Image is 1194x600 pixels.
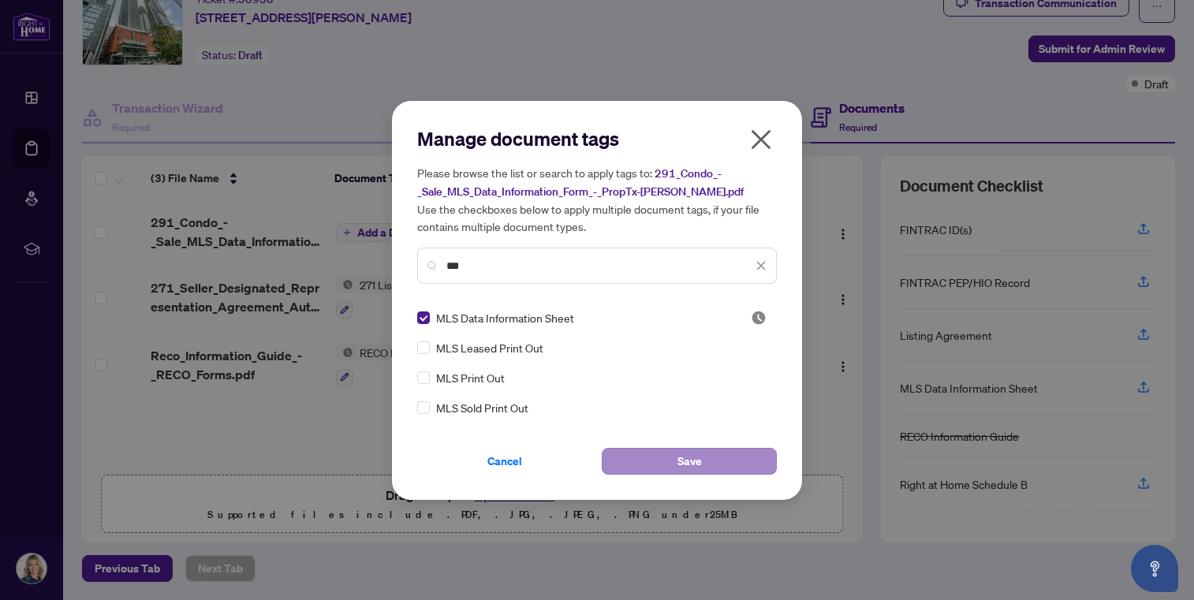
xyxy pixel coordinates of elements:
[602,448,777,475] button: Save
[436,399,528,416] span: MLS Sold Print Out
[417,166,744,199] span: 291_Condo_-_Sale_MLS_Data_Information_Form_-_PropTx-[PERSON_NAME].pdf
[1131,545,1178,592] button: Open asap
[417,126,777,151] h2: Manage document tags
[751,310,767,326] span: Pending Review
[417,164,777,235] h5: Please browse the list or search to apply tags to: Use the checkboxes below to apply multiple doc...
[751,310,767,326] img: status
[748,127,774,152] span: close
[436,339,543,356] span: MLS Leased Print Out
[677,449,702,474] span: Save
[756,260,767,271] span: close
[487,449,522,474] span: Cancel
[436,369,505,386] span: MLS Print Out
[436,309,574,326] span: MLS Data Information Sheet
[417,448,592,475] button: Cancel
